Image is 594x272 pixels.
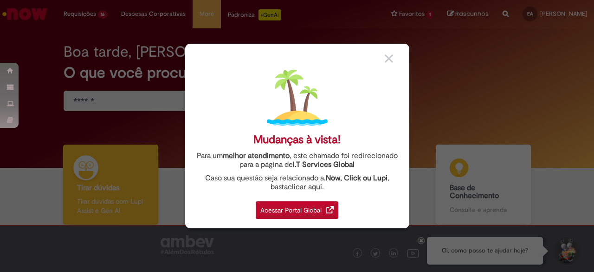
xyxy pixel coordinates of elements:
img: redirect_link.png [326,206,334,213]
strong: .Now, Click ou Lupi [324,173,387,183]
div: Acessar Portal Global [256,201,338,219]
a: clicar aqui [288,177,322,192]
div: Mudanças à vista! [253,133,341,146]
img: island.png [267,67,328,128]
div: Para um , este chamado foi redirecionado para a página de [192,152,402,169]
a: Acessar Portal Global [256,196,338,219]
a: I.T Services Global [293,155,355,169]
strong: melhor atendimento [223,151,290,160]
div: Caso sua questão seja relacionado a , basta . [192,174,402,192]
img: close_button_grey.png [385,54,393,63]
